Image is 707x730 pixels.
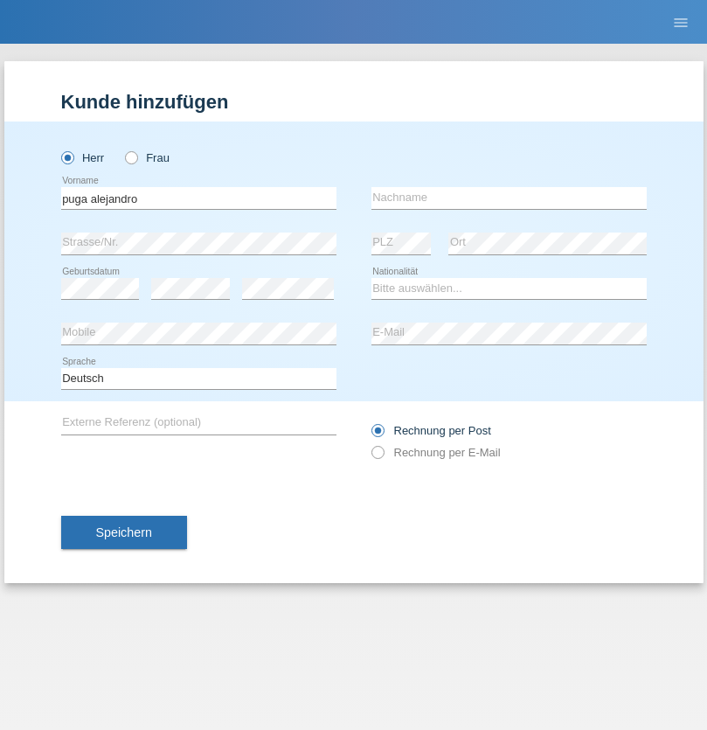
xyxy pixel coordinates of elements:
[96,525,152,539] span: Speichern
[672,14,690,31] i: menu
[371,424,383,446] input: Rechnung per Post
[371,424,491,437] label: Rechnung per Post
[61,91,647,113] h1: Kunde hinzufügen
[61,151,73,163] input: Herr
[371,446,383,468] input: Rechnung per E-Mail
[61,516,187,549] button: Speichern
[663,17,698,27] a: menu
[125,151,170,164] label: Frau
[61,151,105,164] label: Herr
[125,151,136,163] input: Frau
[371,446,501,459] label: Rechnung per E-Mail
